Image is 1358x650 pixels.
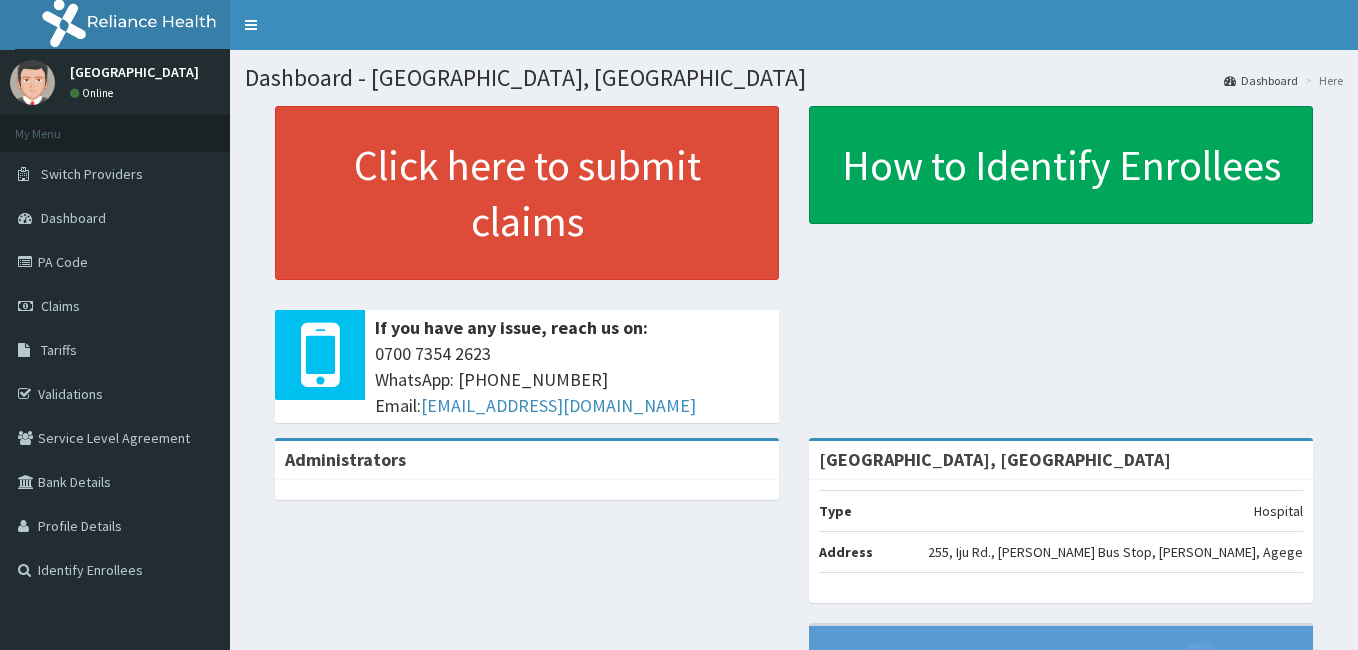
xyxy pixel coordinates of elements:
[41,165,143,183] span: Switch Providers
[421,394,696,417] a: [EMAIL_ADDRESS][DOMAIN_NAME]
[1254,501,1303,521] p: Hospital
[41,297,80,315] span: Claims
[928,542,1303,562] p: 255, Iju Rd., [PERSON_NAME] Bus Stop, [PERSON_NAME], Agege
[285,448,406,471] b: Administrators
[819,448,1171,471] strong: [GEOGRAPHIC_DATA], [GEOGRAPHIC_DATA]
[1224,72,1298,89] a: Dashboard
[245,65,1343,91] h1: Dashboard - [GEOGRAPHIC_DATA], [GEOGRAPHIC_DATA]
[41,341,77,359] span: Tariffs
[819,543,873,561] b: Address
[375,341,769,418] span: 0700 7354 2623 WhatsApp: [PHONE_NUMBER] Email:
[819,502,852,520] b: Type
[41,209,106,227] span: Dashboard
[10,60,55,105] img: User Image
[375,316,648,339] b: If you have any issue, reach us on:
[70,65,199,79] p: [GEOGRAPHIC_DATA]
[1300,72,1343,89] li: Here
[809,106,1313,224] a: How to Identify Enrollees
[275,106,779,280] a: Click here to submit claims
[70,86,118,100] a: Online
